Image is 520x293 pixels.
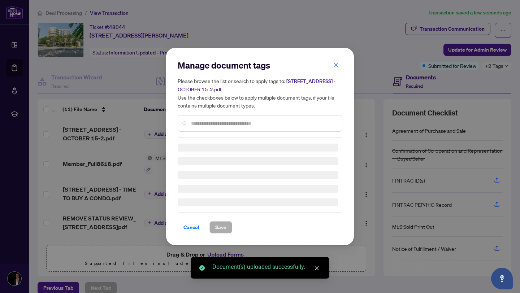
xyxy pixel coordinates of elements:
[199,265,205,271] span: check-circle
[209,221,232,233] button: Save
[212,263,321,271] div: Document(s) uploaded successfully.
[178,60,342,71] h2: Manage document tags
[491,268,513,289] button: Open asap
[314,266,319,271] span: close
[178,221,205,233] button: Cancel
[313,264,321,272] a: Close
[178,77,342,109] h5: Please browse the list or search to apply tags to: Use the checkboxes below to apply multiple doc...
[183,222,199,233] span: Cancel
[333,62,338,67] span: close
